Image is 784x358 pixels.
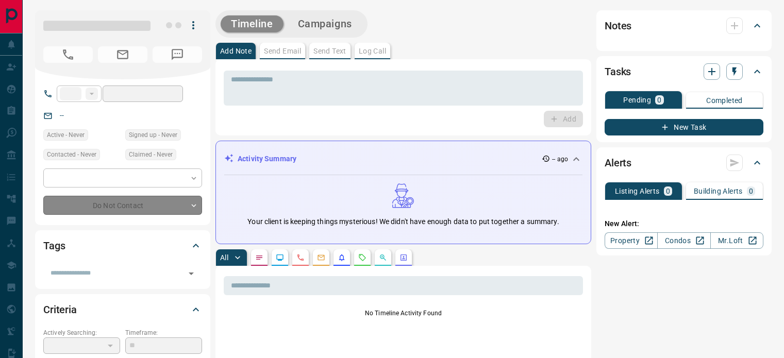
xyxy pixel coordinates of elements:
[379,253,387,262] svg: Opportunities
[125,328,202,337] p: Timeframe:
[276,253,284,262] svg: Lead Browsing Activity
[220,254,228,261] p: All
[399,253,408,262] svg: Agent Actions
[296,253,305,262] svg: Calls
[43,297,202,322] div: Criteria
[43,328,120,337] p: Actively Searching:
[706,97,743,104] p: Completed
[184,266,198,281] button: Open
[153,46,202,63] span: No Number
[238,154,296,164] p: Activity Summary
[605,18,631,34] h2: Notes
[221,15,283,32] button: Timeline
[710,232,763,249] a: Mr.Loft
[605,119,763,135] button: New Task
[43,233,202,258] div: Tags
[358,253,366,262] svg: Requests
[47,149,96,160] span: Contacted - Never
[552,155,568,164] p: -- ago
[657,232,710,249] a: Condos
[98,46,147,63] span: No Email
[623,96,651,104] p: Pending
[338,253,346,262] svg: Listing Alerts
[694,187,743,195] p: Building Alerts
[47,130,85,140] span: Active - Never
[43,301,77,318] h2: Criteria
[657,96,661,104] p: 0
[224,149,582,168] div: Activity Summary-- ago
[129,149,173,160] span: Claimed - Never
[605,150,763,175] div: Alerts
[43,237,65,254] h2: Tags
[666,187,670,195] p: 0
[60,111,64,120] a: --
[220,47,252,55] p: Add Note
[129,130,177,140] span: Signed up - Never
[43,46,93,63] span: No Number
[247,216,559,227] p: Your client is keeping things mysterious! We didn't have enough data to put together a summary.
[749,187,753,195] p: 0
[615,187,660,195] p: Listing Alerts
[605,218,763,229] p: New Alert:
[605,59,763,84] div: Tasks
[255,253,263,262] svg: Notes
[224,309,583,318] p: No Timeline Activity Found
[317,253,325,262] svg: Emails
[43,196,202,215] div: Do Not Contact
[605,155,631,171] h2: Alerts
[605,13,763,38] div: Notes
[605,232,658,249] a: Property
[288,15,362,32] button: Campaigns
[605,63,631,80] h2: Tasks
